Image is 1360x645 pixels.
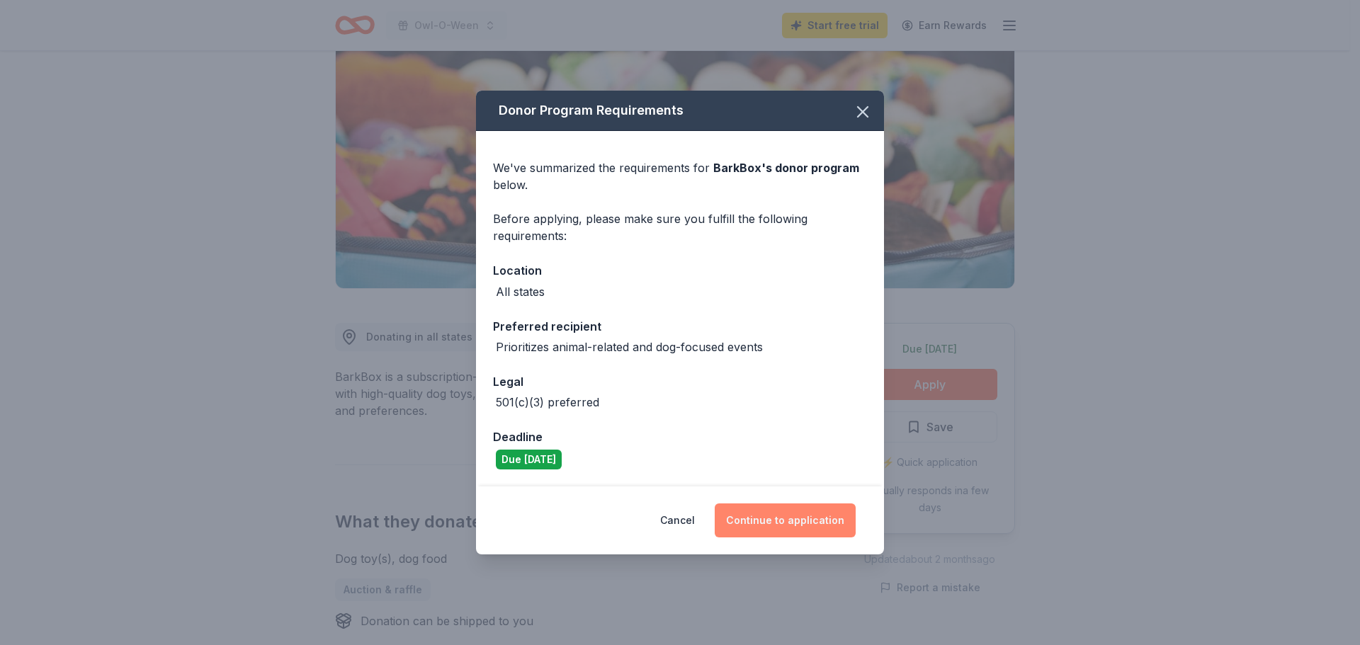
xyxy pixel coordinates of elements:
div: Deadline [493,428,867,446]
div: Prioritizes animal-related and dog-focused events [496,338,763,355]
div: Location [493,261,867,280]
div: 501(c)(3) preferred [496,394,599,411]
div: Before applying, please make sure you fulfill the following requirements: [493,210,867,244]
div: We've summarized the requirements for below. [493,159,867,193]
div: Donor Program Requirements [476,91,884,131]
button: Cancel [660,503,695,537]
div: All states [496,283,545,300]
div: Legal [493,372,867,391]
button: Continue to application [715,503,856,537]
div: Due [DATE] [496,450,562,469]
span: BarkBox 's donor program [713,161,859,175]
div: Preferred recipient [493,317,867,336]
